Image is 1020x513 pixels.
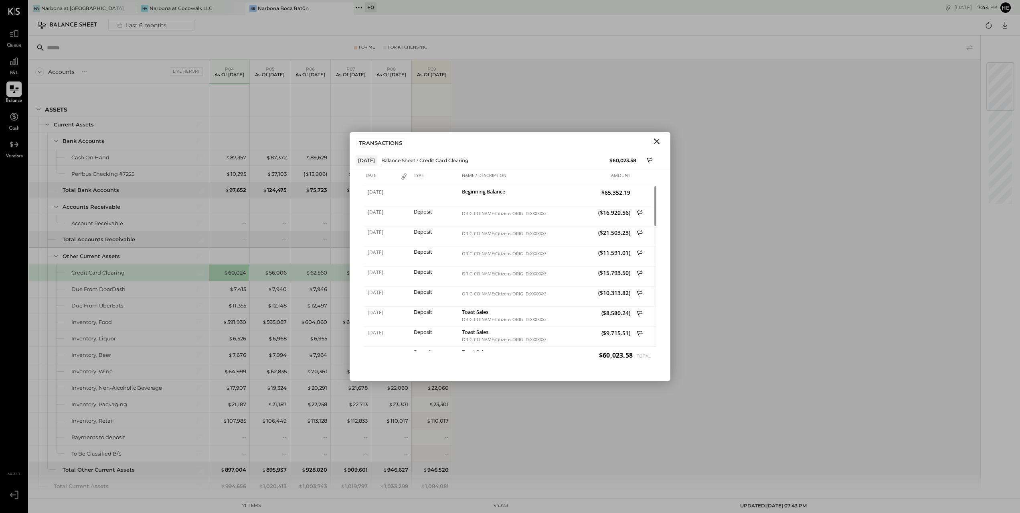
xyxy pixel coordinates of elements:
span: $ [221,483,225,489]
div: To Be Classified B/S [71,450,121,458]
span: $ [306,187,310,193]
div: Amount [546,170,632,186]
div: -- [283,434,287,441]
span: $ [224,269,228,276]
span: $ [226,171,231,177]
button: He [999,1,1012,14]
a: Queue [0,26,28,49]
div: 62,560 [306,269,327,277]
button: Last 6 months [108,20,194,31]
span: $ [268,335,273,342]
div: 12,148 [267,302,287,309]
span: $ [349,286,354,292]
div: Due From DoorDash [71,285,125,293]
span: $ [342,319,346,325]
div: Na [33,5,40,12]
div: Inventory, Beer [71,351,111,359]
div: $60,023.58 [609,157,636,164]
span: $ [340,483,345,489]
div: TRANSACTIONS [356,138,405,147]
span: $ [346,187,350,193]
span: ($11,591.01) [548,249,630,256]
span: $ [387,385,391,391]
div: -- [242,450,246,458]
span: $ [383,466,387,473]
div: ORIG CO NAME:Citizens ORIG ID:XXXXXX5957 DESC DATE:092324 CO ENTRY DESCR:NET SETLMTSEC:PPD TRACE#... [462,211,544,216]
span: $ [229,335,233,342]
span: $ [259,483,263,489]
div: 13,217 [349,302,368,309]
div: 62,835 [266,368,287,375]
span: $ [223,319,227,325]
div: 106,449 [262,417,287,425]
span: $ [346,269,350,276]
span: [DATE] [368,189,394,195]
div: -- [364,434,368,441]
div: Live Report [170,67,203,75]
div: -- [323,236,327,243]
div: Total Other Current Assets [63,466,135,474]
div: 946,627 [383,466,408,474]
div: 897,004 [221,466,246,474]
div: For Me [359,45,375,50]
div: Deposit [414,229,458,234]
div: 110,196 [346,186,368,194]
div: Cash On Hand [71,154,109,161]
span: $ [265,269,269,276]
span: $60,023.58 [599,351,633,360]
div: Deposit [414,209,458,214]
span: $ [307,417,311,424]
div: -- [242,236,246,243]
div: 21,187 [268,401,287,408]
span: $ [306,269,310,276]
span: P04 [225,66,234,72]
div: Due From UberEats [71,302,123,309]
div: ORIG CO NAME:Citizens ORIG ID:XXXXXX5957 DESC DATE:092324 CO ENTRY DESCR:NET SETLMTSEC:PPD TRACE#... [462,291,544,297]
div: -- [242,220,246,227]
div: -- [283,450,287,458]
div: 89,629 [306,154,327,161]
div: 21,678 [348,384,368,392]
span: $ [348,385,352,391]
div: 21,187 [227,401,246,408]
div: Narbona at [GEOGRAPHIC_DATA] LLC [41,5,125,12]
span: $ [386,417,391,424]
div: Balance Sheet [50,19,105,32]
div: ORIG CO NAME:Citizens ORIG ID:XXXXXX5957 DESC DATE:092324 CO ENTRY DESCR:NET SETLMTSEC:PPD TRACE#... [462,271,544,277]
div: 1,003,743 [298,482,327,490]
div: 12,497 [307,302,327,309]
div: 604,060 [301,318,327,326]
p: As of [DATE] [336,72,366,77]
div: -- [242,434,246,441]
span: $ [301,319,305,325]
span: $ [349,154,353,161]
div: Toast Sales [462,309,544,317]
span: [DATE] [368,289,394,296]
div: Total Accounts Receivable [63,236,135,243]
div: 1,033,299 [380,482,408,490]
div: 909,601 [343,466,368,474]
div: 1,020,413 [259,482,287,490]
div: 110,017 [386,417,408,425]
p: As of [DATE] [417,72,447,77]
div: 18,016 [348,170,368,178]
span: $ [227,401,232,407]
span: $ [310,335,314,342]
div: 7,940 [268,285,287,293]
span: $ [268,286,272,292]
span: $ [307,385,312,391]
div: ORIG CO NAME:Citizens ORIG ID:XXXXXX5957 DESC DATE:092324 CO ENTRY DESCR:NET SETLMTSEC:PPD TRACE#... [462,317,544,322]
span: ($8,580.24) [548,309,630,317]
span: $65,352.19 [548,189,630,196]
div: 22,060 [427,384,449,392]
div: 67,580 [346,368,368,375]
div: 110,017 [427,417,449,425]
span: $ [224,368,229,375]
div: -- [323,220,327,227]
span: $ [221,466,225,473]
div: Inventory, Packaging [71,401,127,408]
div: 92,181 [349,154,368,161]
div: 1,019,797 [340,482,368,490]
div: 6,955 [310,335,327,342]
span: $ [263,187,267,193]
